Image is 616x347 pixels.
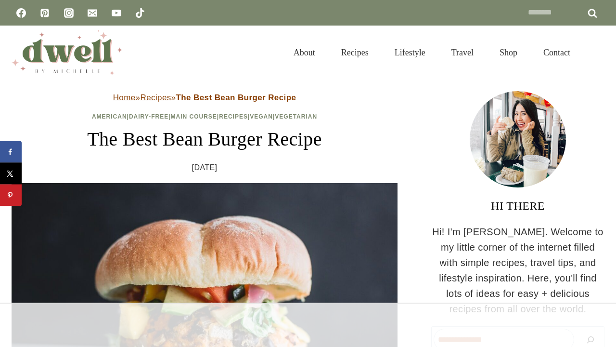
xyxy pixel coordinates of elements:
a: Contact [530,37,583,68]
span: » » [113,93,296,102]
a: About [281,37,328,68]
a: Shop [487,37,530,68]
a: Pinterest [35,3,54,23]
nav: Primary Navigation [281,37,583,68]
a: Instagram [59,3,78,23]
p: Hi! I'm [PERSON_NAME]. Welcome to my little corner of the internet filled with simple recipes, tr... [431,224,604,317]
a: Lifestyle [382,37,438,68]
a: Email [83,3,102,23]
time: [DATE] [192,161,218,174]
a: Vegan [250,113,273,120]
a: Vegetarian [275,113,317,120]
a: Facebook [12,3,31,23]
a: Dairy-Free [129,113,168,120]
span: | | | | | [92,113,317,120]
a: TikTok [130,3,150,23]
h3: HI THERE [431,197,604,214]
strong: The Best Bean Burger Recipe [176,93,296,102]
a: Home [113,93,136,102]
a: YouTube [107,3,126,23]
a: Travel [438,37,487,68]
a: Recipes [140,93,171,102]
a: Main Course [171,113,217,120]
a: Recipes [219,113,248,120]
h1: The Best Bean Burger Recipe [12,125,398,154]
a: American [92,113,127,120]
img: DWELL by michelle [12,30,122,75]
button: View Search Form [588,44,604,61]
a: Recipes [328,37,382,68]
